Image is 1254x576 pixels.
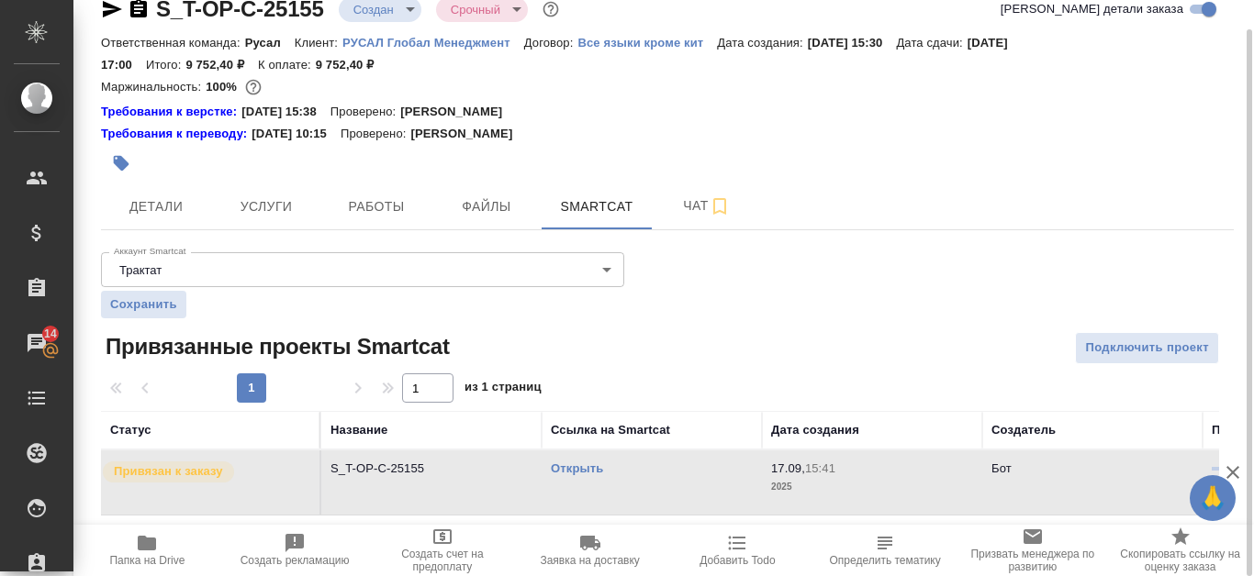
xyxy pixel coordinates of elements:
span: Детали [112,195,200,218]
button: Папка на Drive [73,525,221,576]
div: Название [330,421,387,439]
span: Заявка на доставку [540,554,639,567]
div: Ссылка на Smartcat [551,421,670,439]
span: Работы [332,195,420,218]
p: Привязан к заказу [114,462,223,481]
span: Файлы [442,195,531,218]
p: Ответственная команда: [101,36,245,50]
p: Договор: [524,36,578,50]
span: Призвать менеджера по развитию [970,548,1096,573]
button: Добавить Todo [664,525,812,576]
div: Нажми, чтобы открыть папку с инструкцией [101,103,241,121]
span: 14 [33,325,68,343]
span: из 1 страниц [465,376,542,403]
p: [DATE] 15:30 [808,36,897,50]
p: Клиент: [295,36,342,50]
p: Дата создания: [717,36,807,50]
span: Скопировать ссылку на оценку заказа [1117,548,1243,573]
p: Маржинальность: [101,80,206,94]
p: Русал [245,36,295,50]
a: Требования к верстке: [101,103,241,121]
a: Требования к переводу: [101,125,252,143]
p: Все языки кроме кит [577,36,717,50]
p: Проверено: [341,125,411,143]
p: 2025 [771,478,973,496]
div: Создатель [991,421,1056,439]
p: [PERSON_NAME] [410,125,526,143]
p: 15:41 [805,461,835,475]
button: Скопировать ссылку на оценку заказа [1106,525,1254,576]
div: Дата создания [771,421,859,439]
span: Создать рекламацию [241,554,350,567]
span: Добавить Todo [700,554,775,567]
span: Определить тематику [829,554,940,567]
span: Привязанные проекты Smartcat [101,332,450,361]
span: Чат [663,194,751,217]
button: Призвать менеджера по развитию [959,525,1107,576]
span: 🙏 [1197,479,1228,517]
div: Статус [110,421,151,439]
a: Все языки кроме кит [577,34,717,50]
a: 14 [5,320,69,366]
svg: Подписаться [709,195,731,217]
p: 9 752,40 ₽ [316,58,388,72]
span: Услуги [222,195,310,218]
p: S_T-OP-C-25155 [330,460,532,478]
p: Итого: [146,58,185,72]
button: Заявка на доставку [516,525,664,576]
div: Трактат [101,252,624,287]
p: РУСАЛ Глобал Менеджмент [342,36,524,50]
span: Папка на Drive [109,554,185,567]
div: Нажми, чтобы открыть папку с инструкцией [101,125,252,143]
button: Создать счет на предоплату [369,525,517,576]
span: Подключить проект [1085,338,1209,359]
p: К оплате: [258,58,316,72]
button: Срочный [445,2,506,17]
p: 17.09, [771,461,805,475]
button: Трактат [114,262,167,278]
button: 🙏 [1190,475,1236,521]
button: Создан [348,2,399,17]
p: 100% [206,80,241,94]
a: РУСАЛ Глобал Менеджмент [342,34,524,50]
p: Дата сдачи: [896,36,967,50]
button: Создать рекламацию [221,525,369,576]
button: Подключить проект [1075,332,1219,364]
button: Сохранить [101,291,186,318]
a: Открыть [551,461,603,475]
span: Smartcat [553,195,641,218]
p: [DATE] 10:15 [252,125,341,143]
p: [DATE] 15:38 [241,103,330,121]
button: Определить тематику [812,525,959,576]
p: 9 752,40 ₽ [185,58,258,72]
button: 0.00 RUB; [241,75,265,99]
span: Сохранить [110,295,177,314]
p: Проверено: [330,103,401,121]
p: Бот [991,461,1012,475]
p: [PERSON_NAME] [400,103,516,121]
span: Создать счет на предоплату [380,548,506,573]
button: Добавить тэг [101,143,141,183]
